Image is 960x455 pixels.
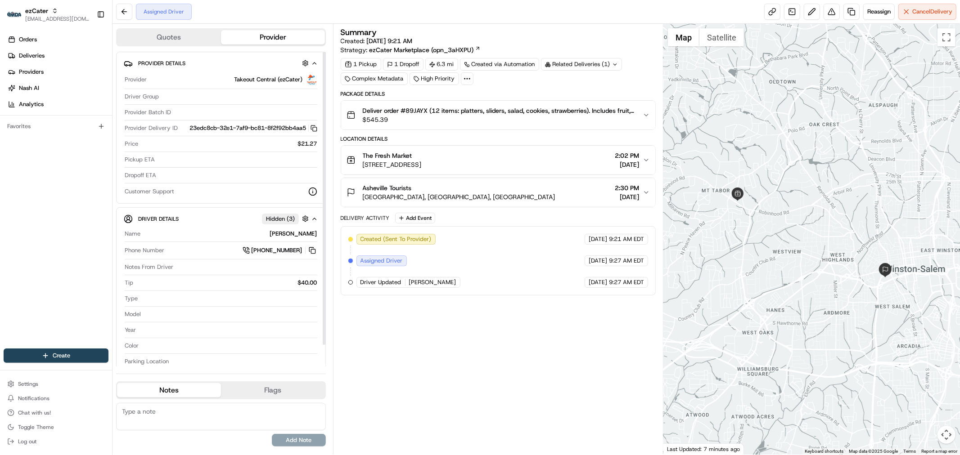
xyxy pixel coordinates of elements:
span: Provider Delivery ID [125,124,178,132]
button: Hidden (3) [262,213,311,224]
div: Package Details [341,90,656,98]
span: Hidden ( 3 ) [266,215,295,223]
span: Phone Number [125,246,164,254]
span: [DATE] [589,257,607,265]
span: ezCater Marketplace (opn_3aHXPU) [370,45,474,54]
span: [DATE] [615,192,639,201]
button: Show street map [668,28,699,46]
button: Chat with us! [4,406,108,419]
span: Name [125,230,140,238]
span: 2:02 PM [615,151,639,160]
p: Welcome 👋 [9,36,164,50]
a: ezCater Marketplace (opn_3aHXPU) [370,45,481,54]
div: Last Updated: 7 minutes ago [663,443,744,455]
span: [DATE] [615,160,639,169]
span: $21.27 [298,140,317,148]
button: Start new chat [153,89,164,99]
button: Add Event [395,213,435,223]
span: Parking Location [125,357,169,366]
span: [DATE] [589,278,607,286]
span: Chat with us! [18,409,51,416]
span: Pickup ETA [125,156,155,164]
a: Orders [4,32,112,47]
div: Delivery Activity [341,214,390,222]
button: [EMAIL_ADDRESS][DOMAIN_NAME] [25,15,90,22]
div: We're available if you need us! [31,95,114,102]
button: Notes [117,383,221,397]
button: Reassign [863,4,895,20]
div: High Priority [410,72,459,85]
div: 1 Pickup [341,58,381,71]
span: 9:27 AM EDT [609,278,644,286]
button: Flags [221,383,325,397]
span: $545.39 [363,115,635,124]
h3: Summary [341,28,377,36]
button: Keyboard shortcuts [805,448,843,455]
img: Google [666,443,695,455]
button: Notifications [4,392,108,405]
div: Location Details [341,135,656,143]
span: Model [125,310,141,318]
a: Deliveries [4,49,112,63]
span: Provider [125,76,147,84]
span: Created (Sent To Provider) [361,235,432,243]
span: Color [125,342,139,350]
span: Driver Details [138,215,179,223]
div: 6.3 mi [425,58,458,71]
span: Dropoff ETA [125,171,156,179]
a: 💻API Documentation [72,127,148,143]
span: Cancel Delivery [912,8,952,16]
span: Created: [341,36,413,45]
button: Map camera controls [937,426,955,444]
div: 💻 [76,131,83,138]
button: 23edc8cb-32e1-7af9-bc81-8f2f92bb4aa5 [189,124,317,132]
span: [STREET_ADDRESS] [363,160,422,169]
div: 1 Dropoff [383,58,424,71]
button: Create [4,348,108,363]
a: Created via Automation [460,58,539,71]
span: Providers [19,68,44,76]
div: Related Deliveries (1) [541,58,622,71]
div: [PERSON_NAME] [144,230,317,238]
span: 9:21 AM EDT [609,235,644,243]
span: Pylon [90,152,109,159]
span: [PHONE_NUMBER] [252,246,302,254]
div: Strategy: [341,45,481,54]
span: Year [125,326,136,334]
button: Asheville Tourists[GEOGRAPHIC_DATA], [GEOGRAPHIC_DATA], [GEOGRAPHIC_DATA]2:30 PM[DATE] [341,178,655,207]
span: API Documentation [85,130,144,139]
button: Log out [4,435,108,448]
button: The Fresh Market[STREET_ADDRESS]2:02 PM[DATE] [341,146,655,174]
span: [GEOGRAPHIC_DATA], [GEOGRAPHIC_DATA], [GEOGRAPHIC_DATA] [363,192,555,201]
button: Deliver order #89JAYX (12 items: platters, sliders, salad, cookies, strawberries). Includes fruit... [341,101,655,129]
span: Notifications [18,395,50,402]
span: Toggle Theme [18,424,54,431]
button: ezCaterezCater[EMAIL_ADDRESS][DOMAIN_NAME] [4,4,93,25]
span: Customer Support [125,187,174,196]
span: The Fresh Market [363,151,412,160]
span: [PERSON_NAME] [409,278,456,286]
img: ezCater [7,12,22,18]
a: Analytics [4,97,112,112]
span: Type [125,294,138,303]
button: Show satellite imagery [699,28,744,46]
span: Driver Updated [361,278,401,286]
span: [DATE] [589,235,607,243]
a: Providers [4,65,112,79]
div: $40.00 [137,279,317,287]
span: Provider Details [138,60,185,67]
button: Provider Details [124,56,318,71]
a: [PHONE_NUMBER] [243,245,317,255]
span: Orders [19,36,37,44]
img: profile_toc_cartwheel.png [306,74,317,85]
img: Nash [9,9,27,27]
span: Knowledge Base [18,130,69,139]
span: Settings [18,380,38,388]
button: Provider [221,30,325,45]
span: 2:30 PM [615,183,639,192]
input: Clear [23,58,149,67]
span: Notes From Driver [125,263,173,271]
span: Map data ©2025 Google [849,449,898,454]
